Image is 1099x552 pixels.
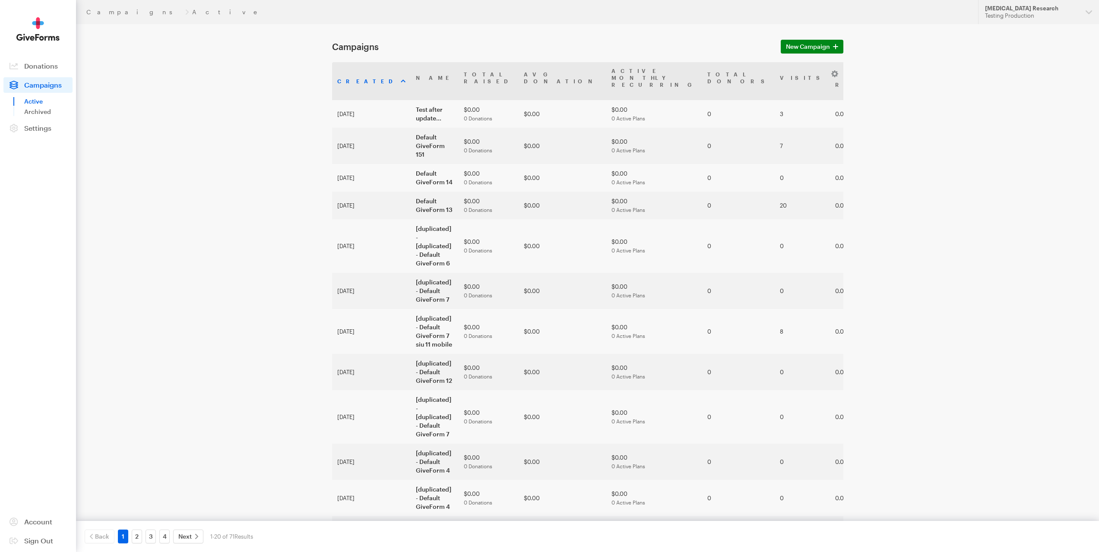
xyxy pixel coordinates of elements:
td: $0.00 [519,354,606,390]
span: Account [24,517,52,526]
div: [MEDICAL_DATA] Research [985,5,1079,12]
td: $0.00 [606,273,702,309]
a: Account [3,514,73,530]
span: 0 Donations [464,247,492,253]
td: 0.00% [830,309,886,354]
span: Donations [24,62,58,70]
a: Active [24,96,73,107]
td: [DATE] [332,128,411,164]
a: Settings [3,120,73,136]
td: $0.00 [519,444,606,480]
span: 0 Donations [464,292,492,298]
td: $0.00 [459,354,519,390]
td: 3 [775,100,830,128]
span: 0 Active Plans [611,247,645,253]
td: $0.00 [519,219,606,273]
td: [DATE] [332,480,411,516]
td: $0.00 [459,100,519,128]
td: $0.00 [459,516,519,544]
span: 0 Donations [464,499,492,505]
td: [duplicated] - Default GiveForm 4 [411,444,459,480]
td: [DATE] [332,390,411,444]
td: 7 [775,128,830,164]
td: Test after update... [411,100,459,128]
td: $0.00 [519,128,606,164]
td: $0.00 [606,309,702,354]
td: 0 [702,100,775,128]
td: $0.00 [606,390,702,444]
td: $0.00 [606,480,702,516]
td: 0 [702,273,775,309]
td: $0.00 [519,273,606,309]
th: Conv. Rate: activate to sort column ascending [830,62,886,100]
td: 0.00% [830,219,886,273]
td: 0.00% [830,273,886,309]
td: 0.00% [830,390,886,444]
td: $0.00 [606,354,702,390]
td: Default GiveForm 13 [411,192,459,219]
span: 0 Active Plans [611,373,645,379]
span: 0 Active Plans [611,179,645,185]
td: $0.00 [459,128,519,164]
td: 0 [702,390,775,444]
td: [DATE] [332,100,411,128]
span: 0 Donations [464,373,492,379]
td: [DATE] [332,444,411,480]
td: [DATE] [332,354,411,390]
a: Sign Out [3,533,73,549]
td: $0.00 [519,390,606,444]
td: 0.00% [830,354,886,390]
th: Name: activate to sort column ascending [411,62,459,100]
td: 0 [702,128,775,164]
td: [duplicated] - Default GiveForm 12 [411,354,459,390]
td: 8 [775,309,830,354]
td: [DATE] [332,219,411,273]
td: [DATE] [332,164,411,192]
a: New Campaign [781,40,843,54]
span: Results [234,533,253,540]
a: 3 [146,530,156,543]
span: 0 Donations [464,147,492,153]
td: $0.00 [459,480,519,516]
span: 0 Active Plans [611,463,645,469]
td: $0.00 [606,100,702,128]
td: 0.00% [830,444,886,480]
td: $0.00 [519,192,606,219]
a: Donations [3,58,73,74]
span: 0 Active Plans [611,499,645,505]
td: Default GiveForm 14 [411,164,459,192]
span: Settings [24,124,51,132]
td: 0 [702,444,775,480]
td: 0.00% [830,128,886,164]
span: 0 Active Plans [611,207,645,213]
td: [duplicated] - [duplicated] - Default GiveForm 7 [411,390,459,444]
td: 0 [775,273,830,309]
td: 0.00% [830,516,886,544]
span: 0 Donations [464,115,492,121]
td: [DATE] [332,309,411,354]
td: 0.00% [830,164,886,192]
td: $0.00 [606,516,702,544]
td: $0.00 [459,273,519,309]
span: 0 Active Plans [611,147,645,153]
td: 0.00% [830,480,886,516]
td: [DATE] [332,516,411,544]
td: $0.00 [459,192,519,219]
span: Campaigns [24,81,62,89]
td: 0 [702,480,775,516]
td: $0.00 [459,164,519,192]
img: GiveForms [16,17,60,41]
td: $0.00 [606,164,702,192]
td: $0.00 [606,192,702,219]
td: Default GiveForm 12 [411,516,459,544]
a: Campaigns [3,77,73,93]
td: [DATE] [332,273,411,309]
span: Next [178,531,192,542]
td: [DATE] [332,192,411,219]
a: 4 [159,530,170,543]
span: 0 Donations [464,207,492,213]
td: 0 [702,164,775,192]
td: 0 [702,354,775,390]
td: 20 [775,192,830,219]
td: $0.00 [519,480,606,516]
